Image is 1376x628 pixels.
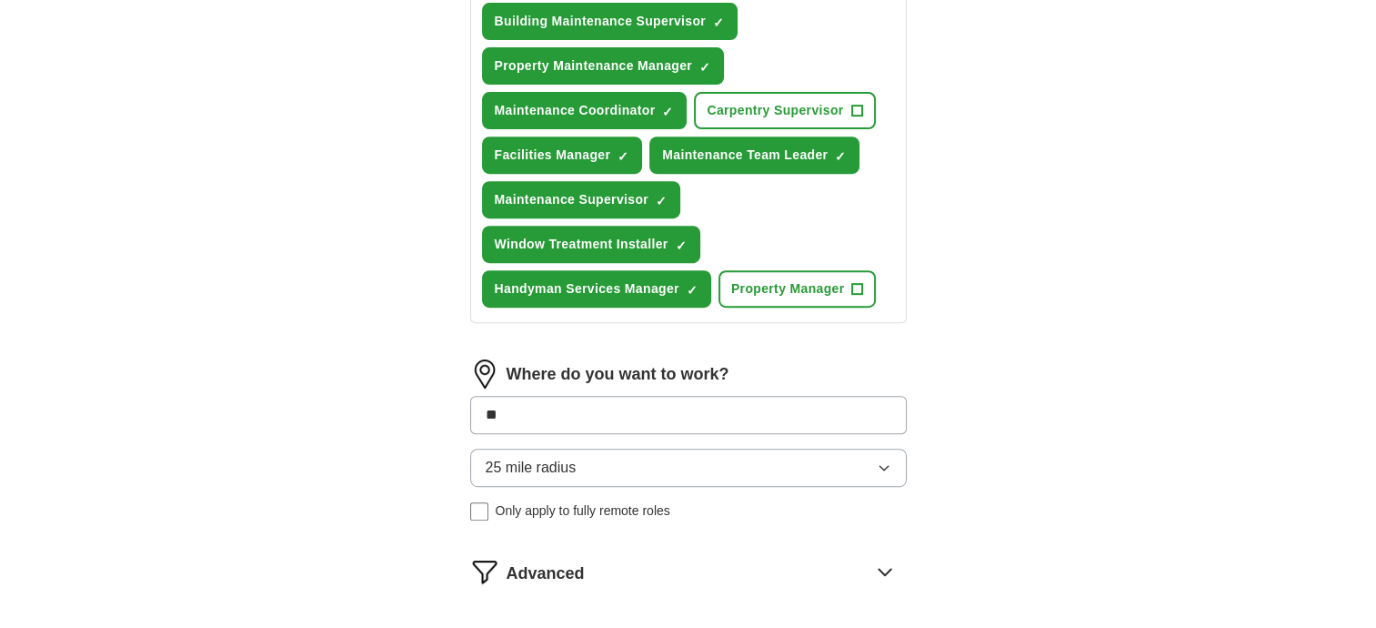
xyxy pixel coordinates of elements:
[662,146,828,165] span: Maintenance Team Leader
[482,47,725,85] button: Property Maintenance Manager✓
[495,56,693,76] span: Property Maintenance Manager
[496,501,670,521] span: Only apply to fully remote roles
[495,279,679,299] span: Handyman Services Manager
[470,502,488,521] input: Only apply to fully remote roles
[470,449,907,487] button: 25 mile radius
[618,149,628,164] span: ✓
[495,101,656,120] span: Maintenance Coordinator
[470,360,499,389] img: location.png
[495,146,611,165] span: Facilities Manager
[649,137,859,174] button: Maintenance Team Leader✓
[495,235,668,254] span: Window Treatment Installer
[699,60,710,75] span: ✓
[495,12,707,31] span: Building Maintenance Supervisor
[694,92,875,129] button: Carpentry Supervisor
[656,194,667,208] span: ✓
[507,362,729,387] label: Where do you want to work?
[713,15,724,30] span: ✓
[495,190,649,209] span: Maintenance Supervisor
[482,92,688,129] button: Maintenance Coordinator✓
[482,270,711,308] button: Handyman Services Manager✓
[482,181,681,218] button: Maintenance Supervisor✓
[507,562,585,586] span: Advanced
[662,105,673,119] span: ✓
[676,238,687,253] span: ✓
[486,457,577,479] span: 25 mile radius
[707,101,843,120] span: Carpentry Supervisor
[482,3,738,40] button: Building Maintenance Supervisor✓
[687,283,698,298] span: ✓
[718,270,877,308] button: Property Manager
[835,149,846,164] span: ✓
[482,137,643,174] button: Facilities Manager✓
[482,226,700,263] button: Window Treatment Installer✓
[470,557,499,586] img: filter
[731,279,845,299] span: Property Manager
